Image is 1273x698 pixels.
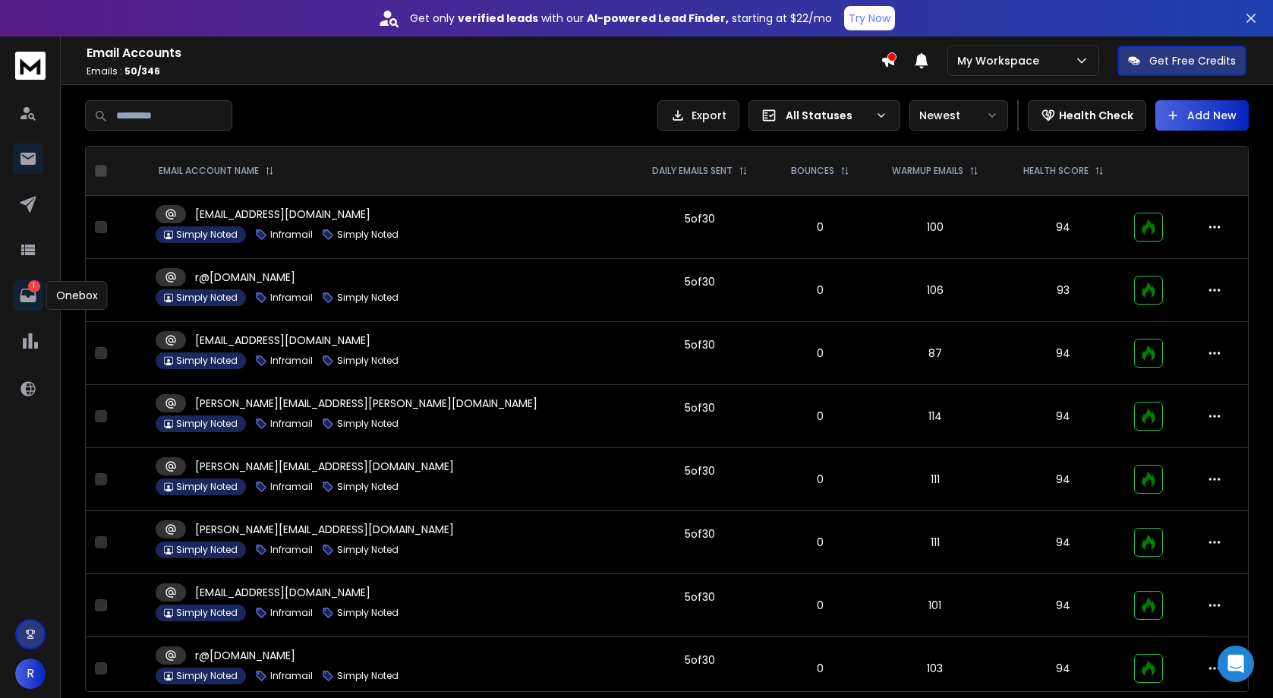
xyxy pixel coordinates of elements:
[337,418,399,430] p: Simply Noted
[176,418,238,430] p: Simply Noted
[176,229,238,241] p: Simply Noted
[685,589,715,605] div: 5 of 30
[124,65,160,77] span: 50 / 346
[652,165,733,177] p: DAILY EMAILS SENT
[869,259,1000,322] td: 106
[1117,46,1246,76] button: Get Free Credits
[957,53,1045,68] p: My Workspace
[270,670,313,682] p: Inframail
[869,448,1000,511] td: 111
[337,229,399,241] p: Simply Noted
[195,648,295,663] p: r@[DOMAIN_NAME]
[15,659,46,689] button: R
[1023,165,1089,177] p: HEALTH SCORE
[195,459,454,474] p: [PERSON_NAME][EMAIL_ADDRESS][DOMAIN_NAME]
[13,280,43,311] a: 1
[337,481,399,493] p: Simply Noted
[1001,196,1126,259] td: 94
[337,607,399,619] p: Simply Noted
[337,292,399,304] p: Simply Noted
[780,220,860,235] p: 0
[176,607,238,619] p: Simply Noted
[685,337,715,352] div: 5 of 30
[685,652,715,668] div: 5 of 30
[159,165,274,177] div: EMAIL ACCOUNT NAME
[176,355,238,367] p: Simply Noted
[195,396,537,411] p: [PERSON_NAME][EMAIL_ADDRESS][PERSON_NAME][DOMAIN_NAME]
[176,670,238,682] p: Simply Noted
[270,229,313,241] p: Inframail
[458,11,538,26] strong: verified leads
[869,196,1000,259] td: 100
[195,585,370,600] p: [EMAIL_ADDRESS][DOMAIN_NAME]
[1155,100,1249,131] button: Add New
[780,472,860,487] p: 0
[844,6,895,30] button: Try Now
[270,418,313,430] p: Inframail
[849,11,890,26] p: Try Now
[657,100,739,131] button: Export
[176,544,238,556] p: Simply Noted
[176,481,238,493] p: Simply Noted
[869,322,1000,385] td: 87
[270,481,313,493] p: Inframail
[1001,448,1126,511] td: 94
[87,65,881,77] p: Emails :
[909,100,1008,131] button: Newest
[337,355,399,367] p: Simply Noted
[270,292,313,304] p: Inframail
[869,511,1000,574] td: 111
[270,544,313,556] p: Inframail
[1001,511,1126,574] td: 94
[195,270,295,285] p: r@[DOMAIN_NAME]
[195,207,370,222] p: [EMAIL_ADDRESS][DOMAIN_NAME]
[195,522,454,537] p: [PERSON_NAME][EMAIL_ADDRESS][DOMAIN_NAME]
[270,355,313,367] p: Inframail
[1001,259,1126,322] td: 93
[780,661,860,676] p: 0
[15,52,46,80] img: logo
[337,544,399,556] p: Simply Noted
[791,165,834,177] p: BOUNCES
[780,283,860,298] p: 0
[1001,574,1126,637] td: 94
[1028,100,1146,131] button: Health Check
[780,409,860,424] p: 0
[337,670,399,682] p: Simply Noted
[587,11,729,26] strong: AI-powered Lead Finder,
[892,165,963,177] p: WARMUP EMAILS
[176,292,238,304] p: Simply Noted
[1149,53,1236,68] p: Get Free Credits
[1001,385,1126,448] td: 94
[685,526,715,542] div: 5 of 30
[685,463,715,478] div: 5 of 30
[46,281,108,310] div: Onebox
[786,108,869,123] p: All Statuses
[270,607,313,619] p: Inframail
[410,11,832,26] p: Get only with our starting at $22/mo
[195,333,370,348] p: [EMAIL_ADDRESS][DOMAIN_NAME]
[685,211,715,226] div: 5 of 30
[87,44,881,62] h1: Email Accounts
[869,385,1000,448] td: 114
[780,346,860,361] p: 0
[869,574,1000,637] td: 101
[28,280,40,292] p: 1
[780,598,860,613] p: 0
[685,274,715,289] div: 5 of 30
[780,535,860,550] p: 0
[685,400,715,415] div: 5 of 30
[1059,108,1133,123] p: Health Check
[1001,322,1126,385] td: 94
[1218,646,1254,682] div: Open Intercom Messenger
